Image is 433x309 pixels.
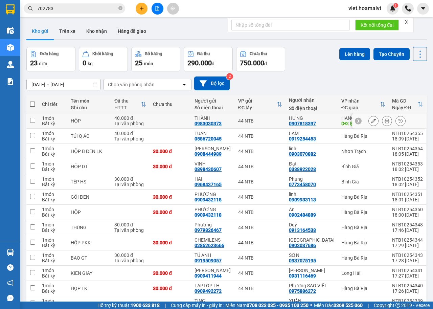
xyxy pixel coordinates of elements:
div: NTB10254340 [392,283,423,288]
div: 0586720045 [195,136,222,141]
div: NTB10254353 [392,161,423,167]
button: Lên hàng [339,48,370,60]
span: notification [7,280,14,286]
div: 30.000 đ [153,194,188,200]
strong: 0369 525 060 [334,303,363,308]
div: KIEN DAI [71,301,108,306]
div: 44 NTB [238,270,282,276]
div: 1 món [42,115,64,121]
div: 17:46 [DATE] [392,227,423,233]
div: NTB10254344 [392,237,423,243]
div: Bất kỳ [42,273,64,279]
div: 44 NTB [238,301,282,306]
button: Chưa thu750.000đ [236,47,285,71]
div: 1 món [42,283,64,288]
div: 30.000 đ [153,149,188,154]
span: món [144,61,153,66]
div: 02862623666 [195,243,224,248]
span: kg [88,61,93,66]
div: HTTT [114,105,141,110]
div: 0937075195 [289,258,316,263]
div: 17:29 [DATE] [392,243,423,248]
div: 0913164538 [289,227,316,233]
div: 30.000 đ [114,176,146,182]
div: 30.000 đ [114,222,146,227]
div: ĐC giao [341,105,380,110]
button: aim [167,3,179,15]
div: Tại văn phòng [114,258,146,263]
div: 0909492272 [195,288,222,294]
div: Người nhận [289,97,335,103]
div: ĐC lấy [238,105,277,110]
div: 44 NTB [238,149,282,154]
span: đ [264,61,267,66]
div: Bất kỳ [42,258,64,263]
div: 44 NTB [238,179,282,184]
span: file-add [155,6,160,11]
button: Trên xe [54,23,81,39]
img: warehouse-icon [7,44,14,51]
div: HƯNG [289,115,335,121]
div: 44 NTB [238,286,282,291]
div: 0979826467 [195,227,222,233]
div: NTB10254355 [392,131,423,136]
div: Hàng Bà Rịa [341,286,385,291]
div: 0909432118 [195,197,222,202]
div: 1 món [42,192,64,197]
div: LAPTOP TH [195,283,231,288]
div: THÙNG [71,225,108,230]
div: NTB10254351 [392,192,423,197]
div: 1 món [42,252,64,258]
div: PHƯƠNG [195,192,231,197]
button: Khối lượng0kg [79,47,128,71]
div: XUÂN [289,298,335,304]
button: Kho gửi [26,23,54,39]
th: Toggle SortBy [389,95,426,113]
span: Nhận: [58,6,74,14]
div: Số lượng [145,51,162,56]
div: 1 món [42,298,64,304]
div: Tên món [71,98,108,104]
div: Tại văn phòng [114,121,146,126]
div: Bất kỳ [42,167,64,172]
div: HỘP DT [71,164,108,169]
div: 44 NTB [238,255,282,261]
div: 17:26 [DATE] [392,288,423,294]
div: Chọn văn phòng nhận [108,81,155,88]
span: copyright [395,303,400,308]
div: HỘP [71,209,108,215]
div: Bình Giã [341,179,385,184]
div: DĐ: Ẹo.Ông.Từ [341,121,385,126]
span: close [404,20,409,24]
div: 1 món [42,222,64,227]
div: 44 NTB [238,164,282,169]
div: Số điện thoại [289,106,335,111]
sup: 1 [393,3,398,8]
button: Đơn hàng23đơn [26,47,75,71]
img: solution-icon [7,78,14,85]
th: Toggle SortBy [235,95,286,113]
div: Bất kỳ [42,227,64,233]
div: 40.000 đ [153,301,188,306]
div: Duy [289,222,335,227]
img: warehouse-icon [7,61,14,68]
span: Hỗ trợ kỹ thuật: [97,302,160,309]
div: 18:02 [DATE] [392,167,423,172]
div: Phụng [289,176,335,182]
span: Cung cấp máy in - giấy in: [171,302,224,309]
div: 18:09 [DATE] [392,136,423,141]
div: Bất kỳ [42,243,64,248]
input: Tìm tên, số ĐT hoặc mã đơn [37,5,117,12]
div: 18:01 [DATE] [392,197,423,202]
div: Hàng Bà Rịa [341,225,385,230]
span: Miền Nam [225,302,309,309]
button: file-add [152,3,163,15]
span: 1 [394,3,397,8]
span: search [28,6,33,11]
div: Italy [289,237,335,243]
div: Bất kỳ [42,288,64,294]
div: 0909411944 [195,273,222,279]
sup: 2 [226,73,233,80]
div: 30.000 đ [114,252,146,258]
strong: 0708 023 035 - 0935 103 250 [247,303,309,308]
